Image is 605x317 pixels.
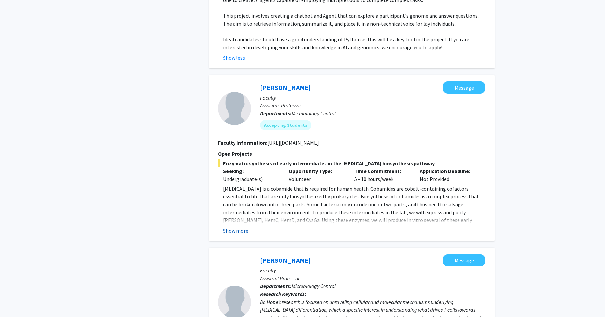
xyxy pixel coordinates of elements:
button: Message Joris Beld [443,81,485,94]
button: Show less [223,54,245,62]
button: Show more [223,227,248,235]
a: [PERSON_NAME] [260,256,311,264]
p: This project involves creating a chatbot and Agent that can explore a participant's genome and an... [223,12,485,28]
span: Microbiology Control [292,110,336,117]
p: Faculty [260,266,485,274]
p: Application Deadline: [420,167,476,175]
b: Departments: [260,283,292,289]
div: 5 - 10 hours/week [349,167,415,183]
mat-chip: Accepting Students [260,120,311,130]
div: Not Provided [415,167,481,183]
p: Seeking: [223,167,279,175]
p: Time Commitment: [354,167,410,175]
p: Faculty [260,94,485,102]
span: Enzymatic synthesis of early intermediates in the [MEDICAL_DATA] biosynthesis pathway [218,159,485,167]
b: Faculty Information: [218,139,267,146]
div: Volunteer [284,167,349,183]
span: Microbiology Control [292,283,336,289]
a: [PERSON_NAME] [260,83,311,92]
p: [MEDICAL_DATA] is a cobamide that is required for human health. Cobamides are cobalt-containing c... [223,185,485,240]
p: Ideal candidates should have a good understanding of Python as this will be a key tool in the pro... [223,35,485,51]
button: Message Jenna Hope [443,254,485,266]
p: Opportunity Type: [289,167,345,175]
div: Undergraduate(s) [223,175,279,183]
iframe: Chat [5,287,28,312]
p: Associate Professor [260,102,485,109]
b: Research Keywords: [260,291,306,297]
p: Assistant Professor [260,274,485,282]
fg-read-more: [URL][DOMAIN_NAME] [267,139,319,146]
b: Departments: [260,110,292,117]
p: Open Projects [218,150,485,158]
